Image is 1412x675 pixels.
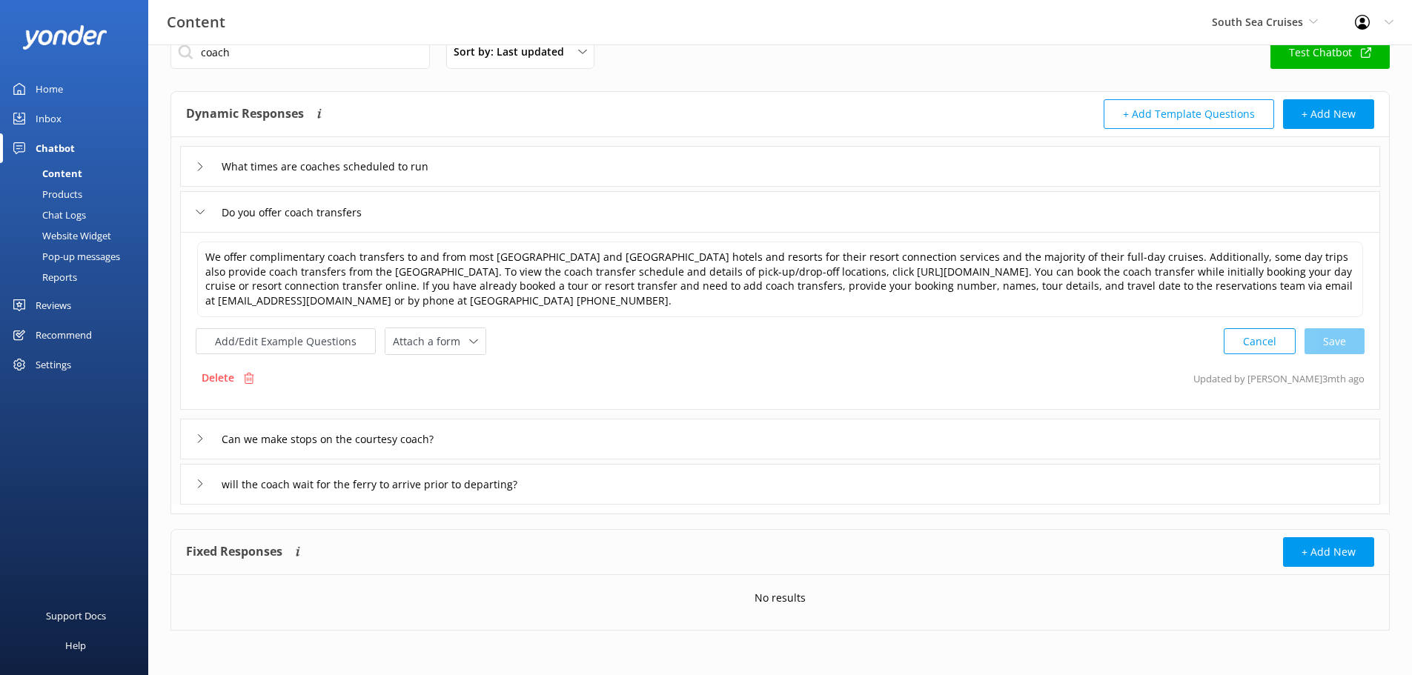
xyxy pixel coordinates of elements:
[9,184,148,205] a: Products
[393,333,469,350] span: Attach a form
[1283,99,1374,129] button: + Add New
[9,267,77,287] div: Reports
[36,350,71,379] div: Settings
[9,225,111,246] div: Website Widget
[196,328,376,354] button: Add/Edit Example Questions
[186,537,282,567] h4: Fixed Responses
[1283,537,1374,567] button: + Add New
[9,184,82,205] div: Products
[22,25,107,50] img: yonder-white-logo.png
[1224,328,1296,354] button: Cancel
[9,225,148,246] a: Website Widget
[9,205,86,225] div: Chat Logs
[9,163,82,184] div: Content
[36,133,75,163] div: Chatbot
[1270,36,1390,69] a: Test Chatbot
[202,370,234,386] p: Delete
[170,36,430,69] input: Search all Chatbot Content
[36,104,62,133] div: Inbox
[36,290,71,320] div: Reviews
[1212,15,1303,29] span: South Sea Cruises
[1104,99,1274,129] button: + Add Template Questions
[9,246,120,267] div: Pop-up messages
[9,205,148,225] a: Chat Logs
[65,631,86,660] div: Help
[167,10,225,34] h3: Content
[9,246,148,267] a: Pop-up messages
[36,320,92,350] div: Recommend
[46,601,106,631] div: Support Docs
[1193,364,1365,392] p: Updated by [PERSON_NAME] 3mth ago
[197,242,1363,317] textarea: We offer complimentary coach transfers to and from most [GEOGRAPHIC_DATA] and [GEOGRAPHIC_DATA] h...
[755,590,806,606] p: No results
[454,44,573,60] span: Sort by: Last updated
[9,163,148,184] a: Content
[9,267,148,287] a: Reports
[36,74,63,104] div: Home
[186,99,304,129] h4: Dynamic Responses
